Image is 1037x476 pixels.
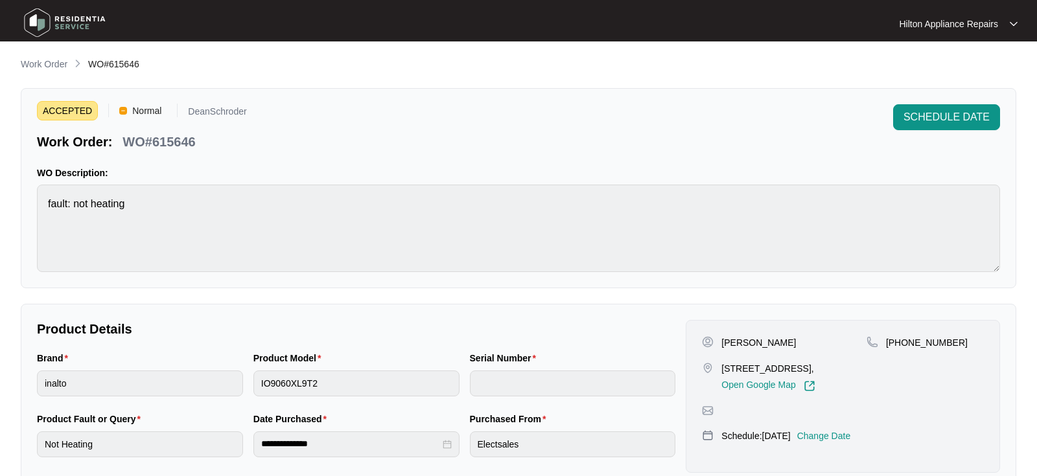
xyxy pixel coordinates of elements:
label: Serial Number [470,352,541,365]
label: Date Purchased [253,413,332,425]
p: DeanSchroder [188,107,246,120]
input: Purchased From [470,431,676,457]
input: Product Fault or Query [37,431,243,457]
input: Product Model [253,370,460,396]
p: WO#615646 [122,133,195,151]
img: residentia service logo [19,3,110,42]
span: WO#615646 [88,59,139,69]
span: [PHONE_NUMBER] [886,337,968,348]
a: Open Google Map [721,380,815,392]
textarea: fault: not heating [37,185,1000,272]
label: Purchased From [470,413,552,425]
p: [STREET_ADDRESS], [721,362,815,375]
a: Work Order [18,58,70,72]
label: Product Model [253,352,327,365]
p: Product Details [37,320,675,338]
button: SCHEDULE DATE [893,104,1000,130]
img: map-pin [702,405,714,416]
p: WO Description: [37,166,1000,179]
span: ACCEPTED [37,101,98,120]
img: Vercel Logo [119,107,127,115]
span: SCHEDULE DATE [903,109,990,125]
p: Schedule: [DATE] [721,429,790,442]
img: Link-External [804,380,815,392]
img: dropdown arrow [1010,21,1018,27]
p: Hilton Appliance Repairs [899,17,998,30]
img: user-pin [702,336,714,348]
img: chevron-right [73,58,83,69]
p: Change Date [797,429,851,442]
label: Brand [37,352,73,365]
input: Brand [37,370,243,396]
input: Serial Number [470,370,676,396]
img: map-pin [867,336,878,348]
img: map-pin [702,362,714,374]
p: [PERSON_NAME] [721,336,796,349]
p: Work Order: [37,133,112,151]
span: Normal [127,101,167,120]
p: Work Order [21,58,67,71]
input: Date Purchased [261,437,440,451]
img: map-pin [702,429,714,441]
label: Product Fault or Query [37,413,146,425]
